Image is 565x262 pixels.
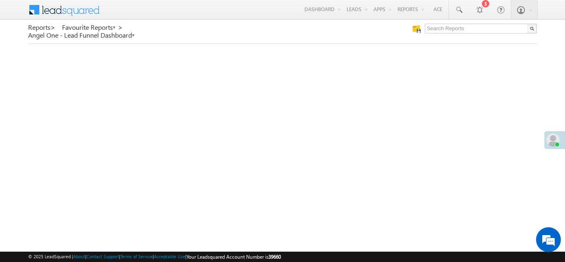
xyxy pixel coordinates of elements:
[118,22,123,32] span: >
[425,24,537,34] input: Search Reports
[154,254,185,259] a: Acceptable Use
[62,24,123,31] a: Favourite Reports >
[50,22,55,32] span: >
[268,254,281,260] span: 39660
[187,254,281,260] span: Your Leadsquared Account Number is
[73,254,85,259] a: About
[28,31,135,39] a: Angel One - Lead Funnel Dashboard
[28,24,55,31] a: Reports>
[412,25,421,33] img: Manage all your saved reports!
[120,254,153,259] a: Terms of Service
[28,253,281,261] span: © 2025 LeadSquared | | | | |
[86,254,119,259] a: Contact Support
